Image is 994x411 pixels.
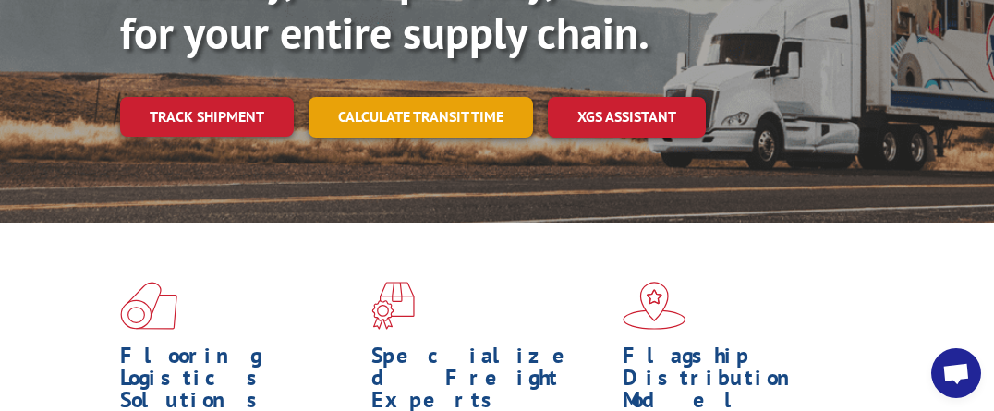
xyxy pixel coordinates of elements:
[623,282,686,330] img: xgs-icon-flagship-distribution-model-red
[309,97,533,137] a: Calculate transit time
[931,348,981,398] div: Open chat
[548,97,706,137] a: XGS ASSISTANT
[371,282,415,330] img: xgs-icon-focused-on-flooring-red
[120,282,177,330] img: xgs-icon-total-supply-chain-intelligence-red
[120,97,294,136] a: Track shipment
